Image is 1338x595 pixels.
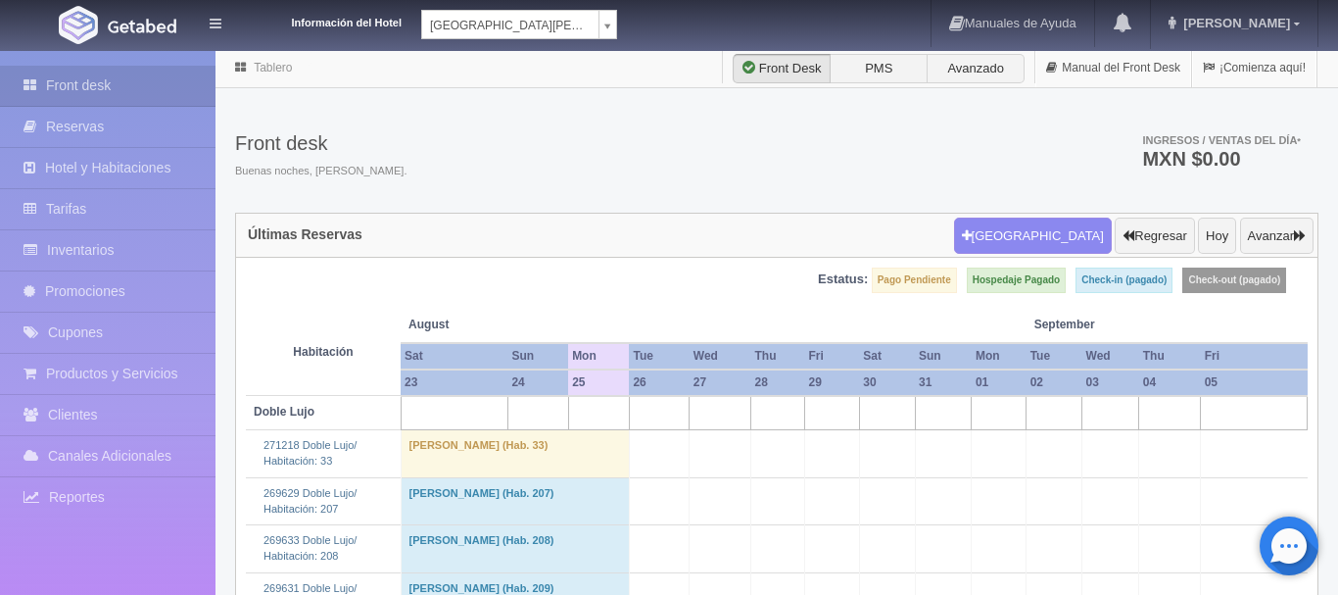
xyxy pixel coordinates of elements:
th: Sun [915,343,972,370]
th: Sat [401,343,507,370]
th: 26 [629,370,689,396]
label: Estatus: [818,271,868,289]
a: 269629 Doble Lujo/Habitación: 207 [263,487,357,515]
td: [PERSON_NAME] (Hab. 207) [401,477,629,524]
th: 27 [690,370,751,396]
th: 01 [972,370,1027,396]
a: 269633 Doble Lujo/Habitación: 208 [263,534,357,562]
span: September [1034,317,1131,333]
label: Pago Pendiente [872,268,957,293]
img: Getabed [59,6,98,44]
th: 29 [804,370,859,396]
th: Thu [1139,343,1201,370]
label: Check-in (pagado) [1075,268,1172,293]
th: Wed [1082,343,1139,370]
th: Sat [859,343,915,370]
label: Hospedaje Pagado [967,268,1066,293]
button: Regresar [1115,218,1194,255]
th: 28 [751,370,805,396]
th: 05 [1201,370,1308,396]
label: Check-out (pagado) [1182,268,1286,293]
label: Front Desk [733,54,831,83]
th: Fri [1201,343,1308,370]
span: [GEOGRAPHIC_DATA][PERSON_NAME] [430,11,591,40]
th: 03 [1082,370,1139,396]
span: [PERSON_NAME] [1178,16,1290,30]
th: 25 [568,370,629,396]
th: Sun [507,343,568,370]
th: 24 [507,370,568,396]
label: Avanzado [927,54,1025,83]
strong: Habitación [293,345,353,359]
th: 30 [859,370,915,396]
button: Avanzar [1240,218,1314,255]
td: [PERSON_NAME] (Hab. 208) [401,525,629,572]
th: Fri [804,343,859,370]
th: 31 [915,370,972,396]
a: ¡Comienza aquí! [1192,49,1316,87]
th: 23 [401,370,507,396]
th: Mon [568,343,629,370]
span: August [408,317,560,333]
th: Tue [1027,343,1082,370]
th: 04 [1139,370,1201,396]
h3: Front desk [235,132,406,154]
a: Manual del Front Desk [1035,49,1191,87]
b: Doble Lujo [254,405,314,419]
th: Thu [751,343,805,370]
button: Hoy [1198,218,1236,255]
th: Wed [690,343,751,370]
h3: MXN $0.00 [1142,149,1301,169]
label: PMS [830,54,928,83]
td: [PERSON_NAME] (Hab. 33) [401,430,629,477]
span: Buenas noches, [PERSON_NAME]. [235,164,406,179]
dt: Información del Hotel [245,10,402,31]
a: 271218 Doble Lujo/Habitación: 33 [263,439,357,467]
button: [GEOGRAPHIC_DATA] [954,218,1112,255]
a: Tablero [254,61,292,74]
th: Tue [629,343,689,370]
th: 02 [1027,370,1082,396]
img: Getabed [108,19,176,33]
th: Mon [972,343,1027,370]
span: Ingresos / Ventas del día [1142,134,1301,146]
h4: Últimas Reservas [248,227,362,242]
a: [GEOGRAPHIC_DATA][PERSON_NAME] [421,10,617,39]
